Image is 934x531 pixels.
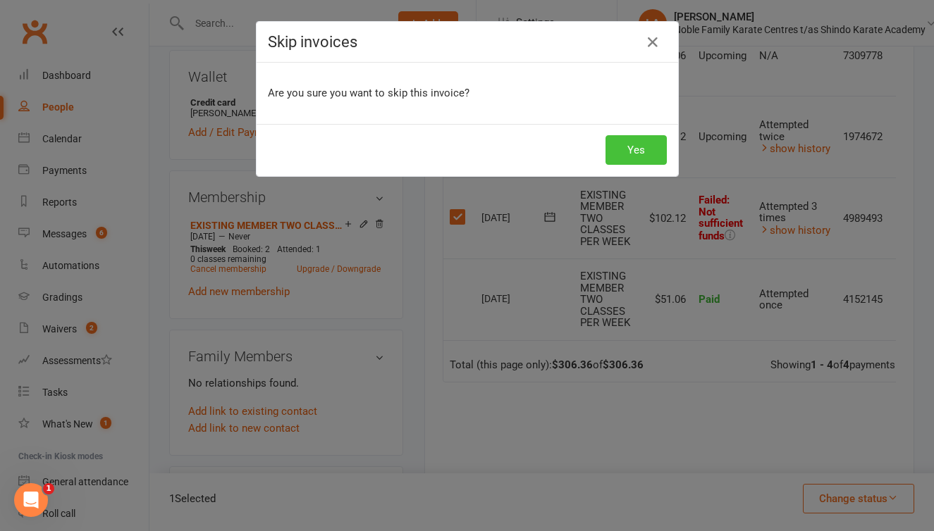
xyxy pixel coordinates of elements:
[268,87,469,99] span: Are you sure you want to skip this invoice?
[641,31,664,54] button: Close
[268,33,667,51] h4: Skip invoices
[14,483,48,517] iframe: Intercom live chat
[606,135,667,165] button: Yes
[43,483,54,494] span: 1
